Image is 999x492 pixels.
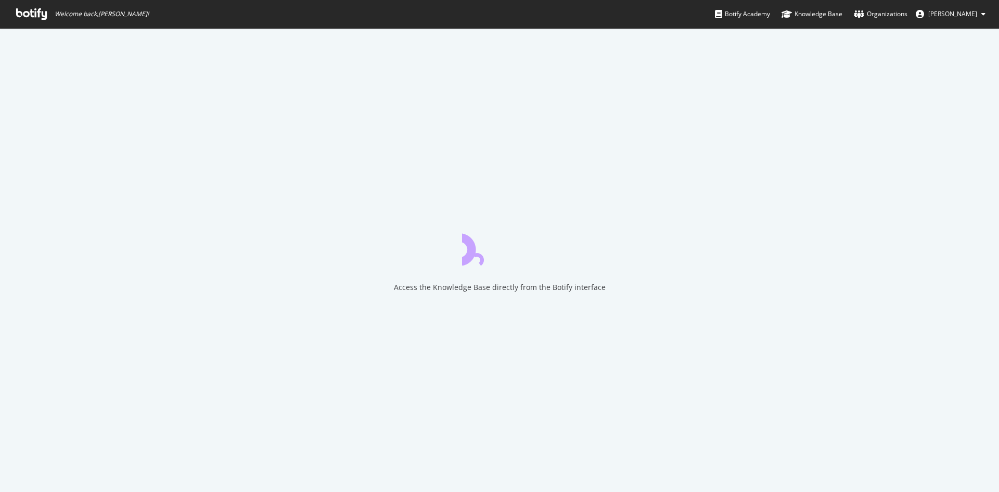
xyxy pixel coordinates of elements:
[782,9,842,19] div: Knowledge Base
[55,10,149,18] span: Welcome back, [PERSON_NAME] !
[928,9,977,18] span: Greg Thibault
[462,228,537,266] div: animation
[394,282,606,293] div: Access the Knowledge Base directly from the Botify interface
[715,9,770,19] div: Botify Academy
[907,6,994,22] button: [PERSON_NAME]
[854,9,907,19] div: Organizations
